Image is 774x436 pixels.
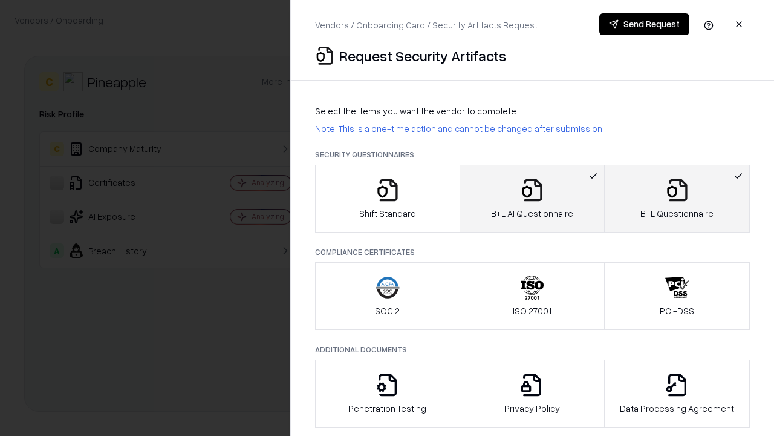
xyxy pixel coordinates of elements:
p: Additional Documents [315,345,750,355]
button: B+L AI Questionnaire [460,165,605,233]
button: PCI-DSS [604,262,750,330]
p: Note: This is a one-time action and cannot be changed after submission. [315,122,750,135]
p: Data Processing Agreement [620,402,734,415]
p: Penetration Testing [348,402,426,415]
p: Vendors / Onboarding Card / Security Artifacts Request [315,19,538,31]
p: B+L Questionnaire [640,207,714,220]
p: PCI-DSS [660,305,694,317]
p: Security Questionnaires [315,150,750,160]
p: Compliance Certificates [315,247,750,257]
p: B+L AI Questionnaire [491,207,573,220]
p: Request Security Artifacts [339,46,506,65]
button: SOC 2 [315,262,460,330]
p: Select the items you want the vendor to complete: [315,105,750,117]
button: ISO 27001 [460,262,605,330]
button: Shift Standard [315,165,460,233]
button: Privacy Policy [460,360,605,428]
button: B+L Questionnaire [604,165,750,233]
p: Privacy Policy [504,402,560,415]
p: Shift Standard [359,207,416,220]
p: ISO 27001 [513,305,551,317]
button: Data Processing Agreement [604,360,750,428]
button: Penetration Testing [315,360,460,428]
p: SOC 2 [375,305,400,317]
button: Send Request [599,13,689,35]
